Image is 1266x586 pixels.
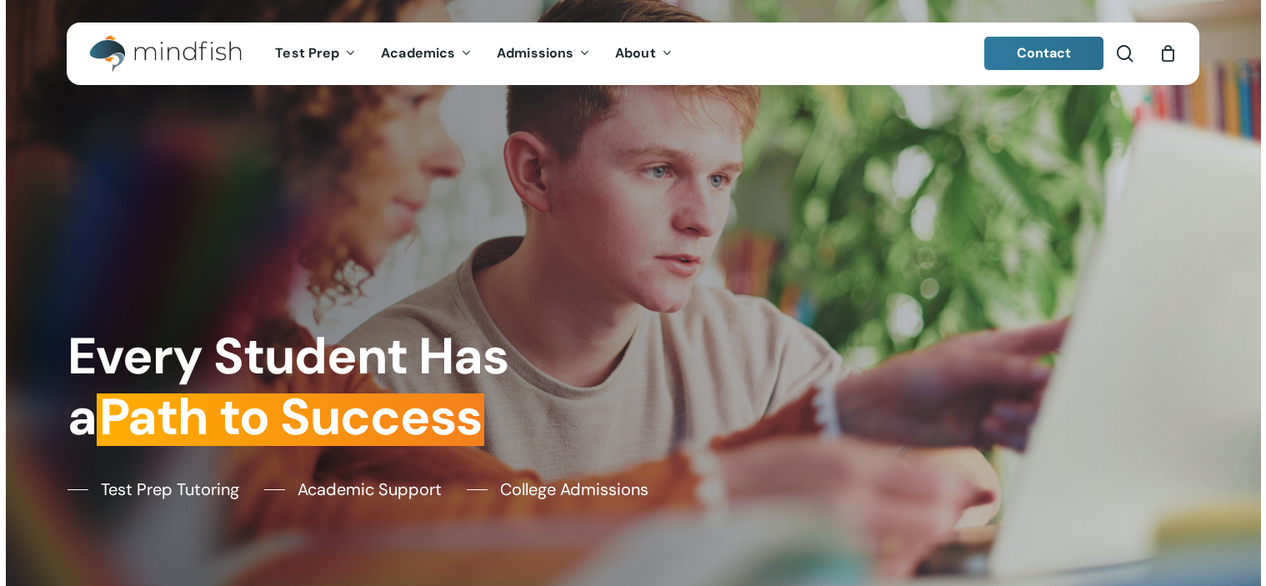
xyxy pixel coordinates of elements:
a: Test Prep Tutoring [68,477,239,502]
span: Academic Support [298,477,442,502]
iframe: Chatbot [1156,476,1243,563]
span: Test Prep Tutoring [101,477,239,502]
header: Main Menu [67,23,1199,85]
span: Contact [1017,44,1072,62]
h1: Every Student Has a [68,327,622,448]
nav: Main Menu [263,23,684,85]
span: About [615,44,656,62]
span: College Admissions [500,477,648,502]
a: Test Prep [263,47,368,61]
a: Contact [984,37,1104,70]
a: Admissions [484,47,603,61]
em: Path to Success [97,384,484,450]
span: Admissions [497,44,573,62]
a: College Admissions [467,477,648,502]
span: Academics [381,44,455,62]
a: Academic Support [264,477,442,502]
span: Test Prep [275,44,339,62]
a: About [603,47,685,61]
a: Academics [368,47,484,61]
